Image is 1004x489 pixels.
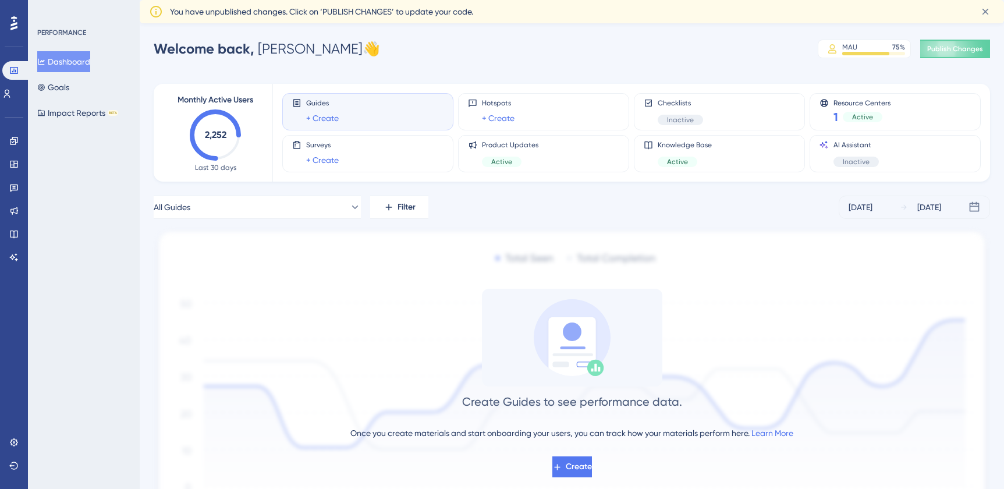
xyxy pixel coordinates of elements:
span: Hotspots [482,98,515,108]
button: Goals [37,77,69,98]
span: Publish Changes [927,44,983,54]
button: Create [552,456,592,477]
span: Product Updates [482,140,538,150]
div: [DATE] [849,200,872,214]
button: Dashboard [37,51,90,72]
div: Create Guides to see performance data. [462,394,682,410]
button: Filter [370,196,428,219]
button: Impact ReportsBETA [37,102,118,123]
span: Filter [398,200,416,214]
div: MAU [842,42,857,52]
a: Learn More [751,428,793,438]
button: Publish Changes [920,40,990,58]
span: Resource Centers [833,98,891,107]
span: All Guides [154,200,190,214]
span: You have unpublished changes. Click on ‘PUBLISH CHANGES’ to update your code. [170,5,473,19]
div: PERFORMANCE [37,28,86,37]
span: Inactive [667,115,694,125]
div: 75 % [892,42,905,52]
span: Active [667,157,688,166]
span: Last 30 days [195,163,236,172]
span: AI Assistant [833,140,879,150]
span: Create [566,460,592,474]
a: + Create [482,111,515,125]
span: Active [491,157,512,166]
span: Knowledge Base [658,140,712,150]
span: Monthly Active Users [178,93,253,107]
button: All Guides [154,196,361,219]
div: BETA [108,110,118,116]
span: Welcome back, [154,40,254,57]
span: Guides [306,98,339,108]
div: Once you create materials and start onboarding your users, you can track how your materials perfo... [350,426,793,440]
span: Surveys [306,140,339,150]
a: + Create [306,111,339,125]
span: Inactive [843,157,870,166]
div: [DATE] [917,200,941,214]
span: 1 [833,109,838,125]
span: Active [852,112,873,122]
a: + Create [306,153,339,167]
div: [PERSON_NAME] 👋 [154,40,380,58]
span: Checklists [658,98,703,108]
text: 2,252 [205,129,226,140]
